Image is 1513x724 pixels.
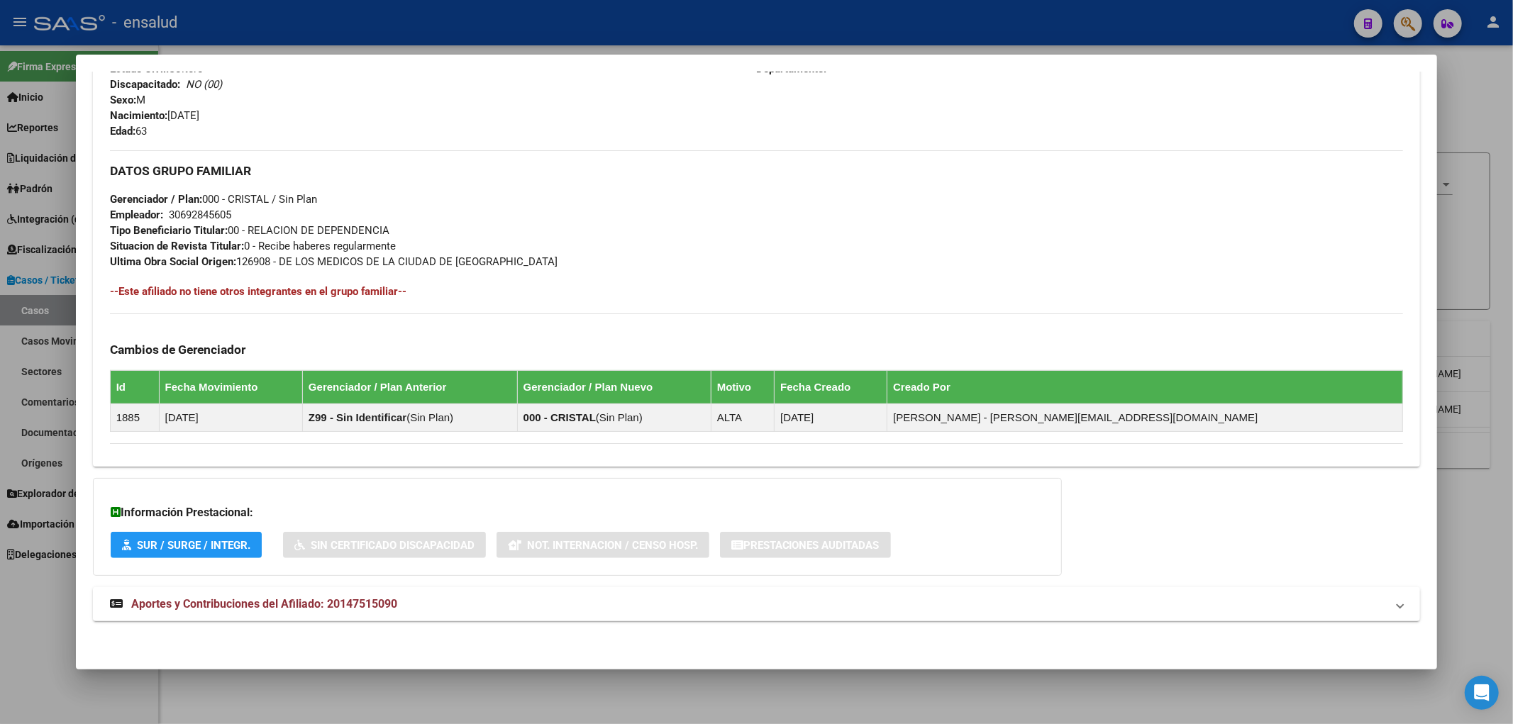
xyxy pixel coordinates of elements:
[302,370,517,403] th: Gerenciador / Plan Anterior
[110,62,169,75] strong: Estado Civil:
[1465,676,1499,710] div: Open Intercom Messenger
[159,403,302,431] td: [DATE]
[110,208,163,221] strong: Empleador:
[775,403,887,431] td: [DATE]
[110,109,199,122] span: [DATE]
[302,403,517,431] td: ( )
[110,94,136,106] strong: Sexo:
[110,193,317,206] span: 000 - CRISTAL / Sin Plan
[110,403,159,431] td: 1885
[169,207,231,223] div: 30692845605
[410,411,450,423] span: Sin Plan
[110,125,135,138] strong: Edad:
[720,532,891,558] button: Prestaciones Auditadas
[110,163,1404,179] h3: DATOS GRUPO FAMILIAR
[110,224,389,237] span: 00 - RELACION DE DEPENDENCIA
[110,62,204,75] span: Soltero
[159,370,302,403] th: Fecha Movimiento
[110,125,147,138] span: 63
[110,240,244,252] strong: Situacion de Revista Titular:
[110,78,180,91] strong: Discapacitado:
[711,403,774,431] td: ALTA
[110,193,202,206] strong: Gerenciador / Plan:
[110,109,167,122] strong: Nacimiento:
[110,342,1404,357] h3: Cambios de Gerenciador
[110,284,1404,299] h4: --Este afiliado no tiene otros integrantes en el grupo familiar--
[110,224,228,237] strong: Tipo Beneficiario Titular:
[111,504,1044,521] h3: Información Prestacional:
[186,78,222,91] i: NO (00)
[527,539,698,552] span: Not. Internacion / Censo Hosp.
[309,411,406,423] strong: Z99 - Sin Identificar
[111,532,262,558] button: SUR / SURGE / INTEGR.
[599,411,639,423] span: Sin Plan
[743,539,880,552] span: Prestaciones Auditadas
[757,62,827,75] strong: Departamento:
[110,255,558,268] span: 126908 - DE LOS MEDICOS DE LA CIUDAD DE [GEOGRAPHIC_DATA]
[283,532,486,558] button: Sin Certificado Discapacidad
[110,370,159,403] th: Id
[137,539,250,552] span: SUR / SURGE / INTEGR.
[523,411,596,423] strong: 000 - CRISTAL
[93,587,1421,621] mat-expansion-panel-header: Aportes y Contribuciones del Afiliado: 20147515090
[775,370,887,403] th: Fecha Creado
[497,532,709,558] button: Not. Internacion / Censo Hosp.
[110,255,236,268] strong: Ultima Obra Social Origen:
[311,539,475,552] span: Sin Certificado Discapacidad
[711,370,774,403] th: Motivo
[887,403,1403,431] td: [PERSON_NAME] - [PERSON_NAME][EMAIL_ADDRESS][DOMAIN_NAME]
[517,370,711,403] th: Gerenciador / Plan Nuevo
[110,94,145,106] span: M
[887,370,1403,403] th: Creado Por
[110,240,396,252] span: 0 - Recibe haberes regularmente
[131,597,397,611] span: Aportes y Contribuciones del Afiliado: 20147515090
[517,403,711,431] td: ( )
